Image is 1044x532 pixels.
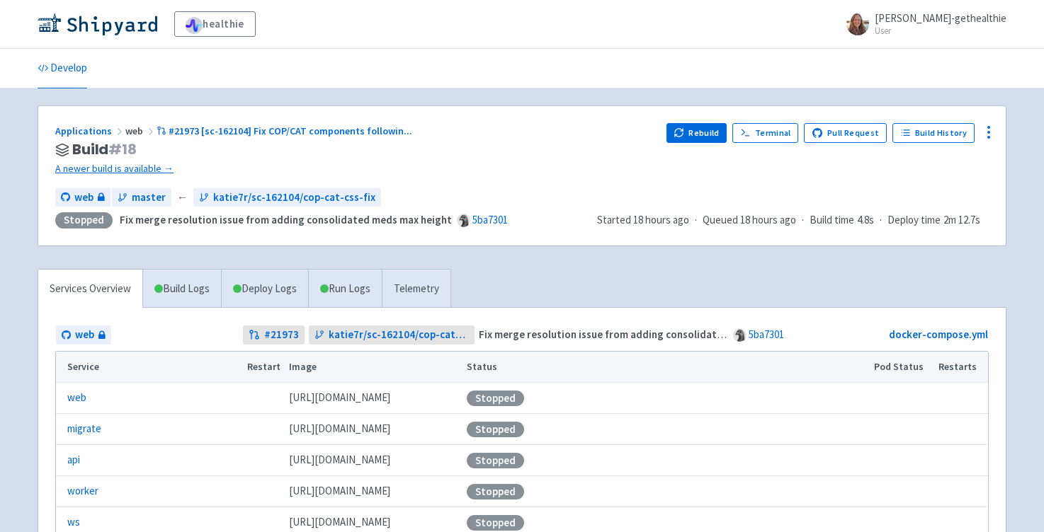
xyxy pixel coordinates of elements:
span: web [74,190,93,206]
small: User [875,26,1006,35]
span: katie7r/sc-162104/cop-cat-css-fix [329,327,470,343]
a: ws [67,514,80,531]
a: Telemetry [382,270,450,308]
div: Stopped [467,515,524,531]
a: katie7r/sc-162104/cop-cat-css-fix [193,188,381,207]
th: Restarts [934,352,988,383]
a: Applications [55,125,125,137]
a: Terminal [732,123,798,143]
div: Stopped [467,453,524,468]
span: [DOMAIN_NAME][URL] [289,514,390,531]
strong: Fix merge resolution issue from adding consolidated meds max height [479,328,811,341]
th: Restart [242,352,285,383]
a: healthie [174,11,256,37]
span: [DOMAIN_NAME][URL] [289,421,390,437]
a: A newer build is available → [55,161,655,177]
img: Shipyard logo [38,13,157,35]
span: #21973 [sc-162104] Fix COP/CAT components followin ... [169,125,412,137]
a: migrate [67,421,101,437]
span: web [75,327,94,343]
span: ← [177,190,188,206]
span: web [125,125,157,137]
span: [DOMAIN_NAME][URL] [289,483,390,499]
span: katie7r/sc-162104/cop-cat-css-fix [213,190,375,206]
a: Develop [38,49,87,88]
a: #21973 [sc-162104] Fix COP/CAT components followin... [157,125,414,137]
a: Services Overview [38,270,142,308]
span: master [132,190,166,206]
a: Run Logs [308,270,382,308]
time: 18 hours ago [633,213,689,226]
span: [DOMAIN_NAME][URL] [289,390,390,406]
th: Service [56,352,242,383]
span: [DOMAIN_NAME][URL] [289,452,390,468]
a: web [56,325,111,345]
a: Deploy Logs [221,270,308,308]
a: [PERSON_NAME]-gethealthie User [838,13,1006,35]
a: web [55,188,110,207]
a: katie7r/sc-162104/cop-cat-css-fix [309,325,475,345]
a: #21973 [243,325,305,345]
a: worker [67,483,98,499]
a: docker-compose.yml [889,328,988,341]
th: Status [463,352,870,383]
span: Build [72,141,137,158]
a: web [67,390,86,406]
button: Rebuild [666,123,727,143]
div: Stopped [55,212,113,229]
div: · · · [597,212,989,229]
div: Stopped [467,391,524,406]
th: Pod Status [870,352,934,383]
span: Build time [810,212,854,229]
span: 2m 12.7s [943,212,980,229]
a: 5ba7301 [749,328,784,341]
span: 4.8s [857,212,874,229]
th: Image [285,352,463,383]
span: # 18 [108,139,137,159]
span: Started [597,213,689,226]
strong: Fix merge resolution issue from adding consolidated meds max height [120,213,452,226]
strong: # 21973 [264,327,299,343]
a: api [67,452,80,468]
span: Queued [703,213,796,226]
time: 18 hours ago [740,213,796,226]
a: Build History [892,123,975,143]
span: [PERSON_NAME]-gethealthie [875,11,1006,25]
a: master [112,188,171,207]
div: Stopped [467,422,524,437]
div: Stopped [467,484,524,499]
a: Build Logs [143,270,221,308]
span: Deploy time [887,212,941,229]
a: Pull Request [804,123,887,143]
a: 5ba7301 [472,213,508,226]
